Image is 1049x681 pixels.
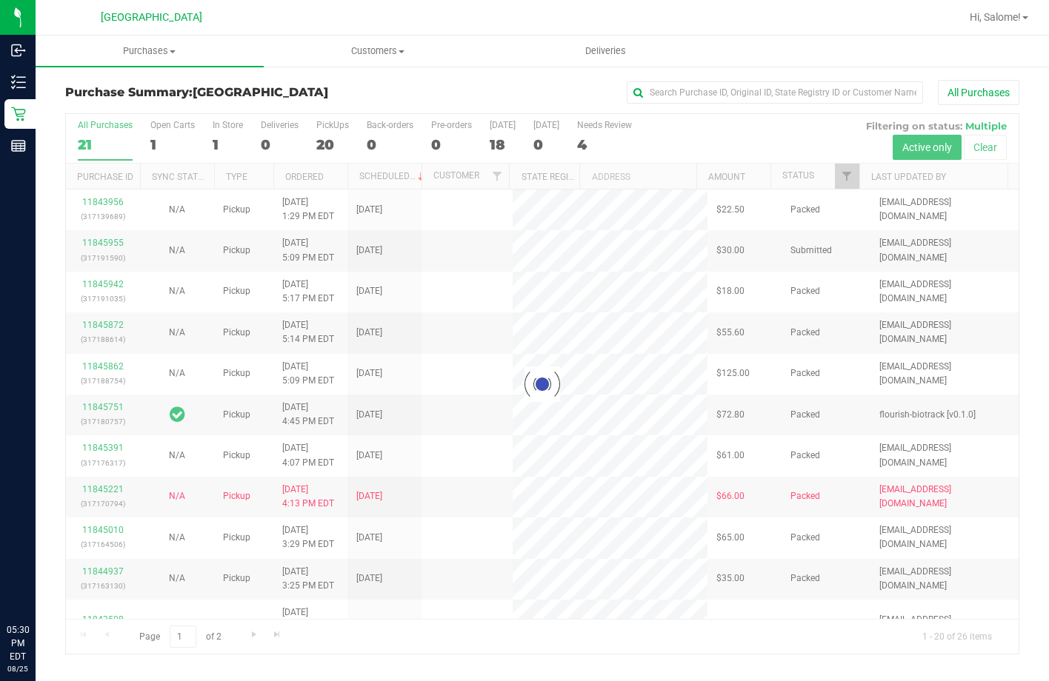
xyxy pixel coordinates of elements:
[7,663,29,674] p: 08/25
[11,43,26,58] inline-svg: Inbound
[101,11,202,24] span: [GEOGRAPHIC_DATA]
[11,138,26,153] inline-svg: Reports
[970,11,1021,23] span: Hi, Salome!
[11,75,26,90] inline-svg: Inventory
[627,81,923,104] input: Search Purchase ID, Original ID, State Registry ID or Customer Name...
[36,36,264,67] a: Purchases
[11,107,26,121] inline-svg: Retail
[565,44,646,58] span: Deliveries
[264,44,491,58] span: Customers
[264,36,492,67] a: Customers
[193,85,328,99] span: [GEOGRAPHIC_DATA]
[492,36,720,67] a: Deliveries
[36,44,264,58] span: Purchases
[938,80,1019,105] button: All Purchases
[7,623,29,663] p: 05:30 PM EDT
[65,86,383,99] h3: Purchase Summary:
